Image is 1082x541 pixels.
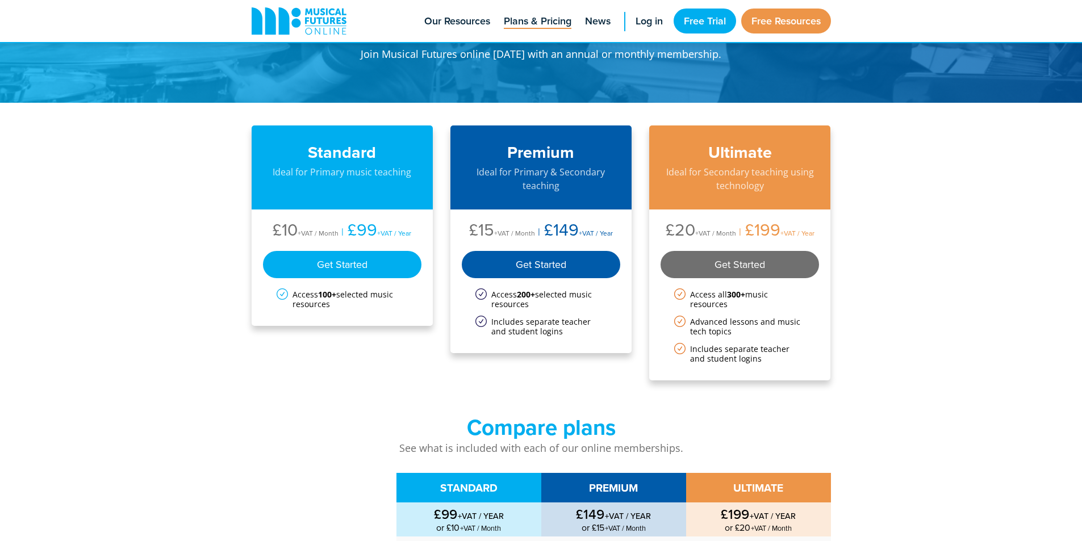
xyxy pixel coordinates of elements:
span: +VAT / YEAR [604,510,651,522]
span: +VAT / Year [579,228,613,238]
span: +VAT / Year [377,228,411,238]
li: £15 [469,221,535,242]
li: Access all music resources [674,290,806,309]
a: Free Trial [674,9,736,33]
td: or £20 [686,502,831,536]
span: +VAT / Month [750,523,792,533]
p: Join Musical Futures online [DATE] with an annual or monthly membership. [320,40,763,74]
h3: Ultimate [661,142,820,162]
strong: £99 [403,507,534,521]
span: Plans & Pricing [504,14,571,29]
strong: £199 [693,507,824,521]
span: +VAT / Month [298,228,339,238]
li: £199 [736,221,814,242]
li: Access selected music resources [277,290,408,309]
span: Our Resources [424,14,490,29]
a: Free Resources [741,9,831,33]
h3: Premium [462,142,621,162]
td: or £15 [541,502,686,536]
div: Get Started [661,251,820,278]
strong: 300+ [727,289,745,300]
strong: 100+ [318,289,336,300]
li: £10 [273,221,339,242]
span: +VAT / YEAR [457,510,504,522]
p: See what is included with each of our online memberships. [252,441,831,456]
h2: Compare plans [252,414,831,441]
span: +VAT / Month [494,228,535,238]
span: Log in [636,14,663,29]
p: Ideal for Primary & Secondary teaching [462,165,621,192]
p: Ideal for Secondary teaching using technology [661,165,820,192]
li: Access selected music resources [475,290,607,309]
strong: 200+ [517,289,535,300]
span: +VAT / Year [780,228,814,238]
th: STANDARD [396,473,541,502]
th: PREMIUM [541,473,686,502]
th: ULTIMATE [686,473,831,502]
div: Get Started [263,251,422,278]
li: £149 [535,221,613,242]
li: Advanced lessons and music tech topics [674,317,806,336]
span: +VAT / Month [695,228,736,238]
div: Get Started [462,251,621,278]
p: Ideal for Primary music teaching [263,165,422,179]
li: £99 [339,221,411,242]
span: +VAT / Month [459,523,501,533]
li: Includes separate teacher and student logins [475,317,607,336]
h3: Standard [263,142,422,162]
li: £20 [666,221,736,242]
li: Includes separate teacher and student logins [674,344,806,363]
span: +VAT / YEAR [749,510,796,522]
strong: £149 [548,507,679,521]
span: +VAT / Month [604,523,646,533]
td: or £10 [396,502,541,536]
span: News [585,14,611,29]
